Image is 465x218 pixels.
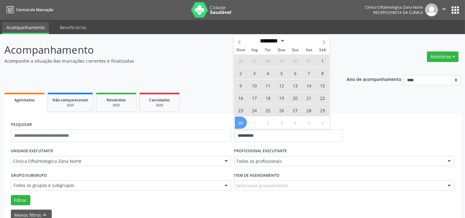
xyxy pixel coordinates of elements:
[317,67,329,79] span: Novembro 8, 2025
[16,7,53,12] span: Central de Marcação
[303,92,315,104] span: Novembro 21, 2025
[235,55,247,67] span: Outubro 26, 2025
[365,5,423,10] div: Clinica Oftalmologica Zona Norte
[288,48,302,52] span: Qui
[235,79,247,91] span: Novembro 9, 2025
[317,55,329,67] span: Novembro 1, 2025
[149,97,170,103] span: Cancelados
[235,92,247,104] span: Novembro 16, 2025
[236,182,288,189] span: Selecionar procedimento
[289,79,301,91] span: Novembro 13, 2025
[276,55,288,67] span: Outubro 29, 2025
[248,104,261,116] span: Novembro 24, 2025
[441,6,447,12] i: 
[261,48,275,52] span: Ter
[52,103,88,108] div: 2025
[234,171,280,180] label: Item de agendamento
[262,79,274,91] span: Novembro 11, 2025
[262,104,274,116] span: Novembro 25, 2025
[2,22,49,34] a: Acompanhamento
[144,103,175,108] div: 2025
[450,5,461,16] button: apps
[11,195,30,206] button: Filtrar
[4,42,324,58] p: Acompanhamento
[101,103,132,108] div: 2025
[248,79,261,91] span: Novembro 10, 2025
[236,158,442,164] span: Todos os profissionais
[285,38,305,44] input: Year
[289,67,301,79] span: Novembro 6, 2025
[425,3,438,16] img: img
[276,92,288,104] span: Novembro 19, 2025
[235,67,247,79] span: Novembro 2, 2025
[303,55,315,67] span: Outubro 31, 2025
[248,48,261,52] span: Seg
[234,146,287,156] label: PROFISSIONAL EXECUTANTE
[276,67,288,79] span: Novembro 5, 2025
[317,79,329,91] span: Novembro 15, 2025
[317,104,329,116] span: Novembro 29, 2025
[276,79,288,91] span: Novembro 12, 2025
[262,92,274,104] span: Novembro 18, 2025
[248,117,261,129] span: Dezembro 1, 2025
[11,171,47,180] label: Grupo/Subgrupo
[289,55,301,67] span: Outubro 30, 2025
[13,158,218,164] span: Clinica Oftalmologica Zona Norte
[276,117,288,129] span: Dezembro 3, 2025
[248,55,261,67] span: Outubro 27, 2025
[317,92,329,104] span: Novembro 22, 2025
[276,104,288,116] span: Novembro 26, 2025
[234,48,248,52] span: Dom
[4,58,324,64] p: Acompanhe a situação das marcações correntes e finalizadas
[303,117,315,129] span: Dezembro 5, 2025
[235,104,247,116] span: Novembro 23, 2025
[427,51,458,62] button: Relatórios
[258,38,285,44] select: Month
[14,97,35,103] span: Agendados
[107,97,126,103] span: Resolvidos
[11,120,32,130] label: PESQUISAR
[289,92,301,104] span: Novembro 20, 2025
[13,182,218,189] span: Todos os grupos e subgrupos
[11,146,53,156] label: UNIDADE EXECUTANTE
[303,79,315,91] span: Novembro 14, 2025
[275,48,289,52] span: Qua
[303,104,315,116] span: Novembro 28, 2025
[316,48,329,52] span: Sáb
[347,75,401,83] p: Ano de acompanhamento
[235,117,247,129] span: Novembro 30, 2025
[4,5,53,15] a: Central de Marcação
[55,22,91,33] a: Beneficiários
[302,48,316,52] span: Sex
[262,67,274,79] span: Novembro 4, 2025
[438,3,450,16] button: 
[303,67,315,79] span: Novembro 7, 2025
[289,117,301,129] span: Dezembro 4, 2025
[262,55,274,67] span: Outubro 28, 2025
[373,10,423,15] span: Recepcionista da clínica
[52,97,88,103] span: Não compareceram
[289,104,301,116] span: Novembro 27, 2025
[317,117,329,129] span: Dezembro 6, 2025
[262,117,274,129] span: Dezembro 2, 2025
[248,67,261,79] span: Novembro 3, 2025
[248,92,261,104] span: Novembro 17, 2025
